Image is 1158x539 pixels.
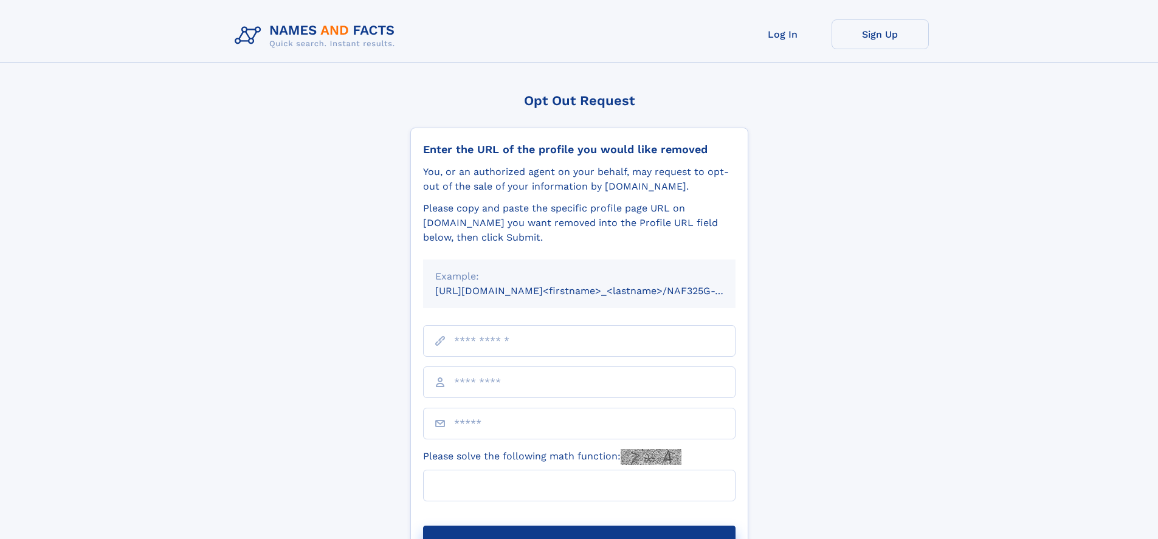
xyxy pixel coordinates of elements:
[734,19,832,49] a: Log In
[423,201,736,245] div: Please copy and paste the specific profile page URL on [DOMAIN_NAME] you want removed into the Pr...
[832,19,929,49] a: Sign Up
[423,143,736,156] div: Enter the URL of the profile you would like removed
[423,165,736,194] div: You, or an authorized agent on your behalf, may request to opt-out of the sale of your informatio...
[410,93,748,108] div: Opt Out Request
[423,449,681,465] label: Please solve the following math function:
[230,19,405,52] img: Logo Names and Facts
[435,269,723,284] div: Example:
[435,285,759,297] small: [URL][DOMAIN_NAME]<firstname>_<lastname>/NAF325G-xxxxxxxx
